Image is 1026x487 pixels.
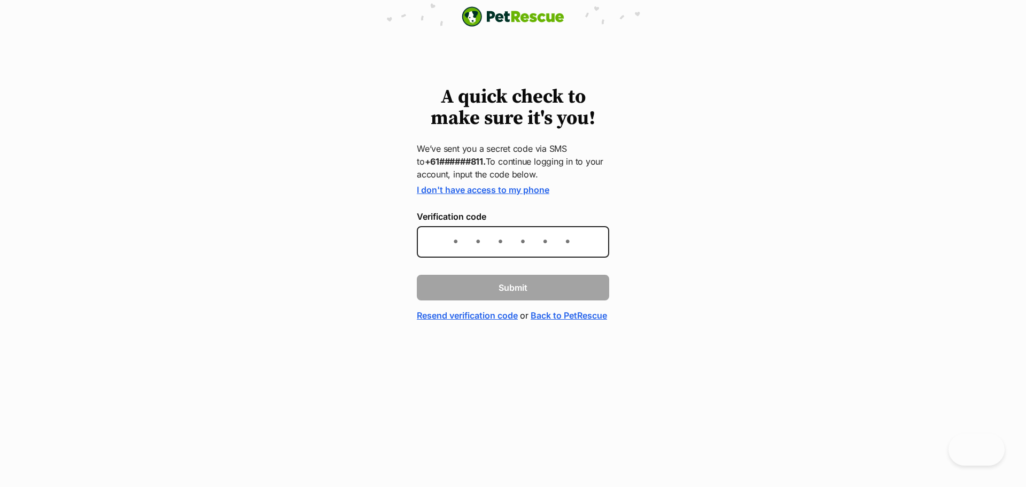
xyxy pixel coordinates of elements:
a: I don't have access to my phone [417,184,549,195]
iframe: Help Scout Beacon - Open [949,434,1005,466]
span: or [520,309,528,322]
strong: +61######811. [425,156,486,167]
a: Back to PetRescue [531,309,607,322]
p: We’ve sent you a secret code via SMS to To continue logging in to your account, input the code be... [417,142,609,181]
h1: A quick check to make sure it's you! [417,87,609,129]
a: PetRescue [462,6,564,27]
button: Submit [417,275,609,300]
a: Resend verification code [417,309,518,322]
span: Submit [499,281,527,294]
input: Enter the 6-digit verification code sent to your device [417,226,609,258]
img: logo-e224e6f780fb5917bec1dbf3a21bbac754714ae5b6737aabdf751b685950b380.svg [462,6,564,27]
label: Verification code [417,212,609,221]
